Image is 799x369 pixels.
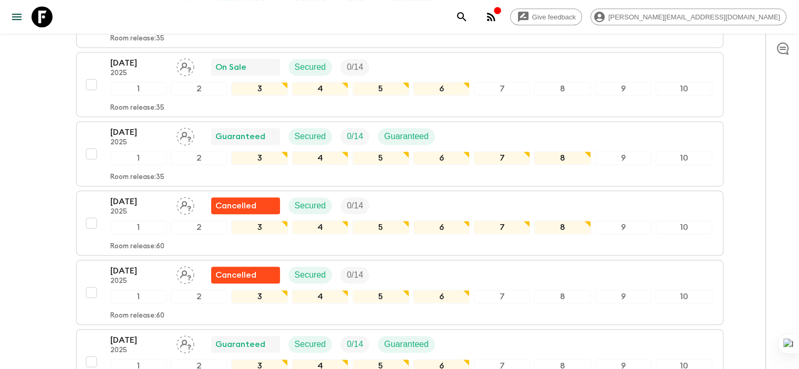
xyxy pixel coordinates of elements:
button: [DATE]2025Assign pack leaderGuaranteedSecuredTrip FillGuaranteed12345678910Room release:35 [76,121,723,186]
p: Guaranteed [384,130,429,143]
span: Assign pack leader [177,200,194,208]
div: 9 [595,290,651,303]
span: Assign pack leader [177,269,194,278]
div: 4 [292,290,348,303]
div: 3 [231,220,287,234]
p: Room release: 35 [110,104,164,112]
div: 3 [231,82,287,96]
p: 0 / 14 [347,338,363,351]
div: Flash Pack cancellation [211,267,280,283]
div: 5 [352,220,409,234]
p: Secured [295,199,326,212]
div: Trip Fill [340,128,369,145]
p: [DATE] [110,126,168,139]
div: 1 [110,151,167,165]
p: 0 / 14 [347,199,363,212]
div: 4 [292,220,348,234]
div: 10 [656,82,712,96]
div: 1 [110,82,167,96]
button: [DATE]2025Assign pack leaderFlash Pack cancellationSecuredTrip Fill12345678910Room release:60 [76,260,723,325]
div: 7 [474,220,530,234]
div: 2 [171,290,227,303]
p: Secured [295,338,326,351]
p: Secured [295,269,326,281]
div: [PERSON_NAME][EMAIL_ADDRESS][DOMAIN_NAME] [590,8,786,25]
p: Secured [295,130,326,143]
button: menu [6,6,27,27]
p: 2025 [110,139,168,147]
p: 0 / 14 [347,269,363,281]
p: Room release: 35 [110,35,164,43]
div: 8 [534,290,590,303]
a: Give feedback [510,8,582,25]
div: 5 [352,151,409,165]
p: 2025 [110,208,168,216]
div: 6 [413,220,470,234]
p: Room release: 60 [110,312,164,320]
div: Secured [288,197,333,214]
div: 5 [352,82,409,96]
span: Assign pack leader [177,339,194,347]
p: Guaranteed [215,130,265,143]
div: 7 [474,290,530,303]
p: Guaranteed [215,338,265,351]
div: 8 [534,151,590,165]
div: Secured [288,59,333,76]
div: 4 [292,151,348,165]
div: 6 [413,290,470,303]
p: [DATE] [110,57,168,69]
div: 1 [110,220,167,234]
div: 10 [656,151,712,165]
span: Assign pack leader [177,131,194,139]
p: 0 / 14 [347,130,363,143]
div: Flash Pack cancellation [211,197,280,214]
div: Secured [288,128,333,145]
p: Room release: 60 [110,243,164,251]
button: [DATE]2025Assign pack leaderOn SaleSecuredTrip Fill12345678910Room release:35 [76,52,723,117]
div: Trip Fill [340,197,369,214]
div: 8 [534,82,590,96]
p: [DATE] [110,334,168,346]
p: On Sale [215,61,246,73]
div: 2 [171,151,227,165]
div: 2 [171,82,227,96]
div: Trip Fill [340,336,369,353]
p: Room release: 35 [110,173,164,182]
span: Assign pack leader [177,61,194,70]
p: [DATE] [110,265,168,277]
p: Cancelled [215,199,256,212]
div: 9 [595,151,651,165]
div: 7 [474,82,530,96]
p: 0 / 14 [347,61,363,73]
p: Secured [295,61,326,73]
div: 10 [656,220,712,234]
div: Secured [288,336,333,353]
div: 6 [413,82,470,96]
div: 10 [656,290,712,303]
p: 2025 [110,277,168,286]
div: 4 [292,82,348,96]
div: 9 [595,220,651,234]
div: 3 [231,290,287,303]
div: Trip Fill [340,59,369,76]
p: 2025 [110,69,168,78]
span: [PERSON_NAME][EMAIL_ADDRESS][DOMAIN_NAME] [603,13,786,21]
div: 2 [171,220,227,234]
p: [DATE] [110,195,168,208]
p: Cancelled [215,269,256,281]
p: Guaranteed [384,338,429,351]
button: search adventures [451,6,472,27]
div: Secured [288,267,333,283]
div: 1 [110,290,167,303]
p: 2025 [110,346,168,355]
div: 3 [231,151,287,165]
div: 6 [413,151,470,165]
button: [DATE]2025Assign pack leaderFlash Pack cancellationSecuredTrip Fill12345678910Room release:60 [76,191,723,256]
div: Trip Fill [340,267,369,283]
div: 5 [352,290,409,303]
div: 7 [474,151,530,165]
div: 8 [534,220,590,234]
div: 9 [595,82,651,96]
span: Give feedback [526,13,582,21]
